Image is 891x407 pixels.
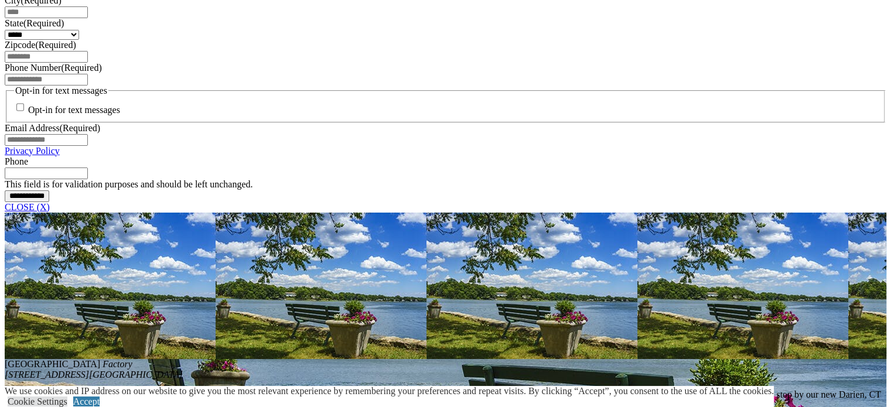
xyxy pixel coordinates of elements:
[5,40,76,50] label: Zipcode
[35,40,76,50] span: (Required)
[28,105,120,115] label: Opt-in for text messages
[8,396,67,406] a: Cookie Settings
[14,85,108,96] legend: Opt-in for text messages
[73,396,100,406] a: Accept
[5,146,60,156] a: Privacy Policy
[61,63,101,73] span: (Required)
[5,63,102,73] label: Phone Number
[5,386,774,396] div: We use cookies and IP address on our website to give you the most relevant experience by remember...
[5,179,886,190] div: This field is for validation purposes and should be left unchanged.
[5,156,28,166] label: Phone
[5,359,183,379] em: Factory [STREET_ADDRESS]
[5,359,100,369] span: [GEOGRAPHIC_DATA]
[60,123,100,133] span: (Required)
[5,18,64,28] label: State
[89,370,183,379] span: [GEOGRAPHIC_DATA]
[5,202,50,212] a: CLOSE (X)
[5,123,100,133] label: Email Address
[23,18,64,28] span: (Required)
